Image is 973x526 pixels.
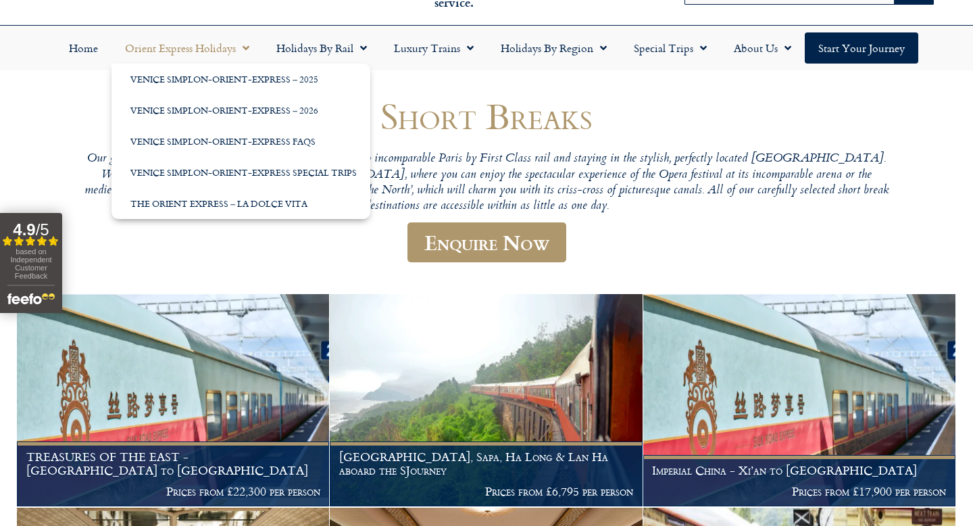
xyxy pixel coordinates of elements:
[620,32,720,64] a: Special Trips
[407,222,566,262] a: Enquire Now
[111,95,370,126] a: Venice Simplon-Orient-Express – 2026
[330,294,643,508] a: [GEOGRAPHIC_DATA], Sapa, Ha Long & Lan Ha aboard the SJourney Prices from £6,795 per person
[55,32,111,64] a: Home
[720,32,805,64] a: About Us
[805,32,918,64] a: Start your Journey
[111,32,263,64] a: Orient Express Holidays
[111,188,370,219] a: The Orient Express – La Dolce Vita
[81,96,892,136] h1: Short Breaks
[652,485,946,498] p: Prices from £17,900 per person
[111,64,370,219] ul: Orient Express Holidays
[643,294,956,508] a: Imperial China - Xi’an to [GEOGRAPHIC_DATA] Prices from £17,900 per person
[263,32,380,64] a: Holidays by Rail
[26,450,320,477] h1: TREASURES OF THE EAST - [GEOGRAPHIC_DATA] to [GEOGRAPHIC_DATA]
[81,151,892,214] p: Our growing programme of short breaks includes a holiday to incomparable Paris by First Class rai...
[7,32,966,64] nav: Menu
[111,64,370,95] a: Venice Simplon-Orient-Express – 2025
[17,294,330,508] a: TREASURES OF THE EAST - [GEOGRAPHIC_DATA] to [GEOGRAPHIC_DATA] Prices from £22,300 per person
[487,32,620,64] a: Holidays by Region
[339,485,633,498] p: Prices from £6,795 per person
[111,157,370,188] a: Venice Simplon-Orient-Express Special Trips
[652,464,946,477] h1: Imperial China - Xi’an to [GEOGRAPHIC_DATA]
[26,485,320,498] p: Prices from £22,300 per person
[380,32,487,64] a: Luxury Trains
[111,126,370,157] a: Venice Simplon-Orient-Express FAQs
[339,450,633,477] h1: [GEOGRAPHIC_DATA], Sapa, Ha Long & Lan Ha aboard the SJourney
